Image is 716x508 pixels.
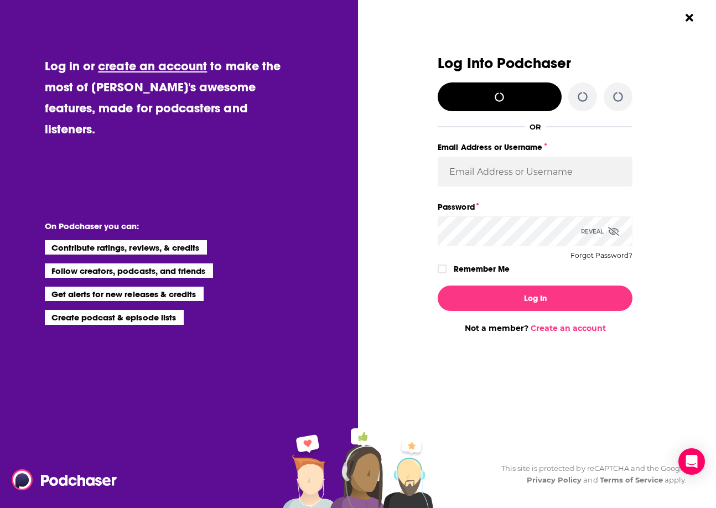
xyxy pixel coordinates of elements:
[45,221,266,231] li: On Podchaser you can:
[679,7,700,28] button: Close Button
[530,122,541,131] div: OR
[438,323,632,333] div: Not a member?
[581,216,619,246] div: Reveal
[454,262,510,276] label: Remember Me
[438,55,632,71] h3: Log Into Podchaser
[438,157,632,186] input: Email Address or Username
[45,263,214,278] li: Follow creators, podcasts, and friends
[438,140,632,154] label: Email Address or Username
[12,469,109,490] a: Podchaser - Follow, Share and Rate Podcasts
[45,310,184,324] li: Create podcast & episode lists
[600,475,663,484] a: Terms of Service
[45,240,207,255] li: Contribute ratings, reviews, & credits
[12,469,118,490] img: Podchaser - Follow, Share and Rate Podcasts
[531,323,606,333] a: Create an account
[492,463,687,486] div: This site is protected by reCAPTCHA and the Google and apply.
[438,200,632,214] label: Password
[570,252,632,260] button: Forgot Password?
[527,475,582,484] a: Privacy Policy
[45,287,204,301] li: Get alerts for new releases & credits
[98,58,207,74] a: create an account
[678,448,705,475] div: Open Intercom Messenger
[438,286,632,311] button: Log In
